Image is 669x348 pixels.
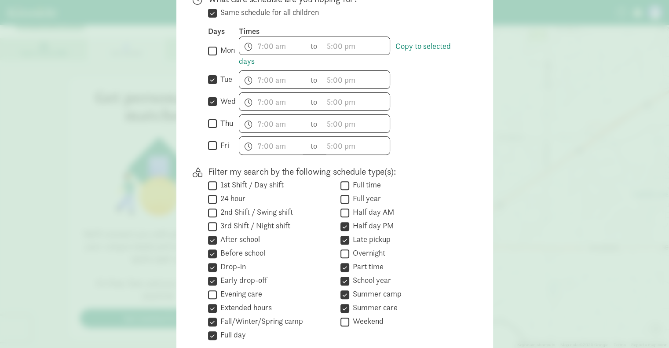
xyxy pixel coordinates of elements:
label: Full day [217,330,246,340]
label: Fall/Winter/Spring camp [217,316,303,326]
input: 5:00 pm [323,71,390,88]
input: 5:00 pm [323,37,390,55]
label: tue [217,74,232,84]
span: to [311,40,318,52]
label: fri [217,140,229,150]
label: 1st Shift / Day shift [217,179,284,190]
label: thu [217,118,233,128]
label: Full year [349,193,381,204]
label: Weekend [349,316,384,326]
label: School year [349,275,391,286]
span: to [311,118,318,130]
label: Before school [217,248,265,258]
label: Half day PM [349,220,394,231]
label: Late pickup [349,234,391,245]
input: 5:00 pm [323,115,390,132]
div: Times [239,26,465,37]
span: to [311,74,318,86]
input: 7:00 am [239,71,306,88]
label: Half day AM [349,207,394,217]
div: Days [208,26,239,37]
label: 2nd Shift / Swing shift [217,207,293,217]
label: wed [217,96,236,106]
label: After school [217,234,260,245]
input: 7:00 am [239,137,306,154]
label: Extended hours [217,302,272,313]
label: Overnight [349,248,385,258]
input: 7:00 am [239,37,306,55]
label: Summer camp [349,289,402,299]
span: to [311,96,318,108]
input: 5:00 pm [323,137,390,154]
label: Same schedule for all children [217,7,319,18]
label: Drop-in [217,261,246,272]
label: 24 hour [217,193,245,204]
input: 5:00 pm [323,93,390,110]
label: mon [217,45,235,55]
label: Part time [349,261,384,272]
label: Summer care [349,302,398,313]
span: to [311,140,318,152]
label: 3rd Shift / Night shift [217,220,290,231]
input: 7:00 am [239,115,306,132]
p: Filter my search by the following schedule type(s): [208,165,465,178]
label: Evening care [217,289,262,299]
input: 7:00 am [239,93,306,110]
label: Early drop-off [217,275,267,286]
label: Full time [349,179,381,190]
